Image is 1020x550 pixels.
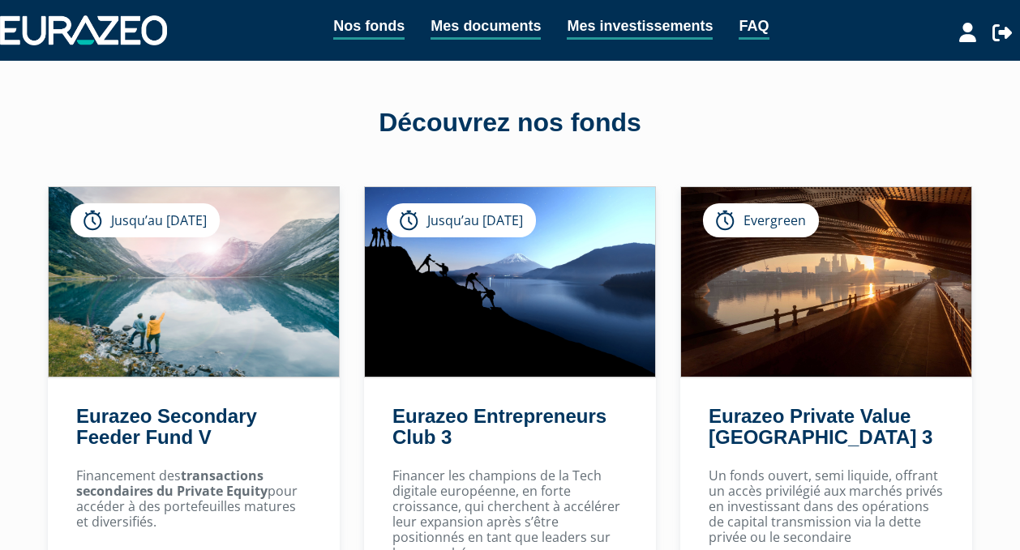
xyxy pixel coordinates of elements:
[76,468,311,531] p: Financement des pour accéder à des portefeuilles matures et diversifiés.
[48,104,972,142] div: Découvrez nos fonds
[703,203,819,237] div: Evergreen
[76,467,268,500] strong: transactions secondaires du Private Equity
[392,405,606,448] a: Eurazeo Entrepreneurs Club 3
[71,203,220,237] div: Jusqu’au [DATE]
[567,15,713,40] a: Mes investissements
[333,15,405,40] a: Nos fonds
[49,187,339,377] img: Eurazeo Secondary Feeder Fund V
[431,15,541,40] a: Mes documents
[709,468,944,546] p: Un fonds ouvert, semi liquide, offrant un accès privilégié aux marchés privés en investissant dan...
[76,405,257,448] a: Eurazeo Secondary Feeder Fund V
[365,187,655,377] img: Eurazeo Entrepreneurs Club 3
[387,203,536,237] div: Jusqu’au [DATE]
[681,187,971,377] img: Eurazeo Private Value Europe 3
[739,15,769,40] a: FAQ
[709,405,932,448] a: Eurazeo Private Value [GEOGRAPHIC_DATA] 3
